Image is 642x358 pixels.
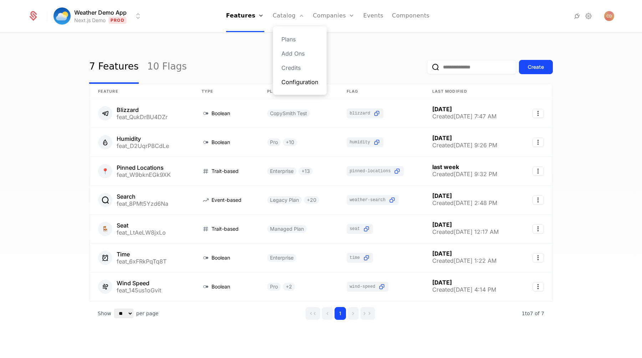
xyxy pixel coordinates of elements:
[604,11,614,21] img: Cole Demo
[74,8,127,17] span: Weather Demo App
[533,195,544,205] button: Select action
[259,84,338,99] th: Plans
[522,311,544,316] span: 7
[53,7,71,25] img: Weather Demo App
[74,17,106,24] div: Next.js Demo
[89,301,553,326] div: Table pagination
[519,60,553,74] button: Create
[281,35,318,44] a: Plans
[522,311,541,316] span: 1 to 7 of
[533,138,544,147] button: Select action
[338,84,424,99] th: Flag
[114,309,133,318] select: Select page size
[533,167,544,176] button: Select action
[281,78,318,86] a: Configuration
[424,84,520,99] th: Last Modified
[533,224,544,234] button: Select action
[90,84,193,99] th: Feature
[89,50,139,84] a: 7 Features
[305,307,320,320] button: Go to first page
[347,307,359,320] button: Go to next page
[533,109,544,118] button: Select action
[281,49,318,58] a: Add Ons
[56,8,142,24] button: Select environment
[281,63,318,72] a: Credits
[533,282,544,291] button: Select action
[573,12,581,20] a: Integrations
[584,12,593,20] a: Settings
[335,307,346,320] button: Go to page 1
[193,84,259,99] th: Type
[147,50,187,84] a: 10 Flags
[360,307,375,320] button: Go to last page
[108,17,127,24] span: Prod
[136,310,159,317] span: per page
[604,11,614,21] button: Open user button
[322,307,333,320] button: Go to previous page
[533,253,544,262] button: Select action
[98,310,111,317] span: Show
[305,307,375,320] div: Page navigation
[528,63,544,71] div: Create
